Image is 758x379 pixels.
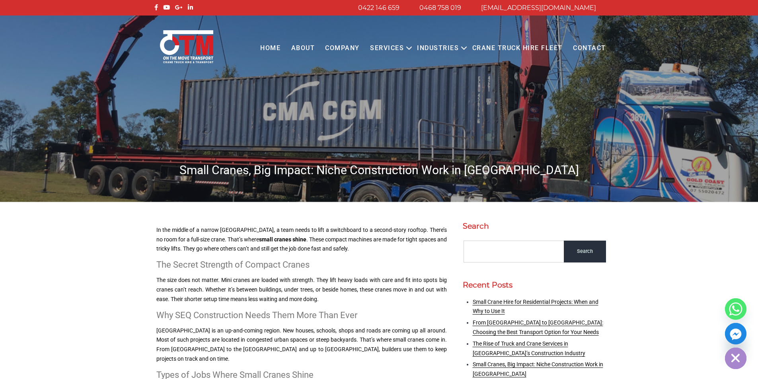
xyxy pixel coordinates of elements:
[568,37,611,59] a: Contact
[156,310,447,320] h2: Why SEQ Construction Needs Them More Than Ever
[156,225,447,254] p: In the middle of a narrow [GEOGRAPHIC_DATA], a team needs to lift a switchboard to a second-story...
[725,323,746,344] a: Facebook_Messenger
[259,236,306,243] a: small cranes shine
[156,276,447,304] p: The size does not matter. Mini cranes are loaded with strength. They lift heavy loads with care a...
[564,241,606,262] input: Search
[473,361,603,377] a: Small Cranes, Big Impact: Niche Construction Work in [GEOGRAPHIC_DATA]
[286,37,320,59] a: About
[725,298,746,320] a: Whatsapp
[473,299,598,315] a: Small Crane Hire for Residential Projects: When and Why to Use It
[419,4,461,12] a: 0468 758 019
[156,260,447,270] h2: The Secret Strength of Compact Cranes
[255,37,286,59] a: Home
[156,326,447,364] p: [GEOGRAPHIC_DATA] is an up-and-coming region. New houses, schools, shops and roads are coming up ...
[358,4,399,12] a: 0422 146 659
[320,37,365,59] a: COMPANY
[158,29,215,64] img: Otmtransport
[473,340,585,356] a: The Rise of Truck and Crane Services in [GEOGRAPHIC_DATA]’s Construction Industry
[152,162,606,178] h1: Small Cranes, Big Impact: Niche Construction Work in [GEOGRAPHIC_DATA]
[365,37,409,59] a: Services
[412,37,464,59] a: Industries
[481,4,596,12] a: [EMAIL_ADDRESS][DOMAIN_NAME]
[463,222,606,231] h2: Search
[473,319,603,335] a: From [GEOGRAPHIC_DATA] to [GEOGRAPHIC_DATA]: Choosing the Best Transport Option for Your Needs
[463,280,606,290] h2: Recent Posts
[467,37,567,59] a: Crane Truck Hire Fleet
